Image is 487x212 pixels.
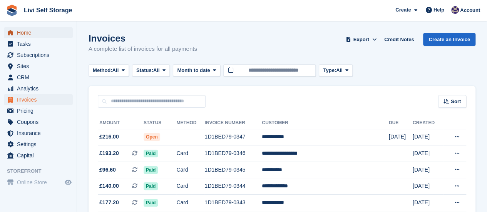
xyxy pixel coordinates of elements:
[64,178,73,187] a: Preview store
[451,6,459,14] img: Jim
[381,33,417,46] a: Credit Notes
[413,178,443,195] td: [DATE]
[433,6,444,14] span: Help
[389,129,413,145] td: [DATE]
[132,64,170,77] button: Status: All
[4,83,73,94] a: menu
[4,150,73,161] a: menu
[136,67,153,74] span: Status:
[112,67,119,74] span: All
[4,94,73,105] a: menu
[4,50,73,60] a: menu
[319,64,353,77] button: Type: All
[176,145,204,162] td: Card
[262,117,388,129] th: Customer
[4,27,73,38] a: menu
[144,166,158,174] span: Paid
[99,182,119,190] span: £140.00
[99,133,119,141] span: £216.00
[204,178,262,195] td: 1D1BED79-0344
[389,117,413,129] th: Due
[7,167,77,175] span: Storefront
[144,182,158,190] span: Paid
[4,139,73,150] a: menu
[413,145,443,162] td: [DATE]
[17,72,63,83] span: CRM
[451,98,461,105] span: Sort
[4,117,73,127] a: menu
[413,117,443,129] th: Created
[4,72,73,83] a: menu
[99,199,119,207] span: £177.20
[144,133,160,141] span: Open
[4,128,73,139] a: menu
[17,83,63,94] span: Analytics
[176,162,204,178] td: Card
[323,67,336,74] span: Type:
[176,117,204,129] th: Method
[423,33,475,46] a: Create an Invoice
[204,129,262,145] td: 1D1BED79-0347
[460,7,480,14] span: Account
[177,67,210,74] span: Month to date
[17,61,63,72] span: Sites
[17,38,63,49] span: Tasks
[17,177,63,188] span: Online Store
[17,128,63,139] span: Insurance
[21,4,75,17] a: Livi Self Storage
[413,195,443,211] td: [DATE]
[4,105,73,116] a: menu
[176,178,204,195] td: Card
[413,129,443,145] td: [DATE]
[173,64,220,77] button: Month to date
[4,177,73,188] a: menu
[353,36,369,43] span: Export
[153,67,160,74] span: All
[144,199,158,207] span: Paid
[176,195,204,211] td: Card
[144,117,176,129] th: Status
[17,27,63,38] span: Home
[89,45,197,53] p: A complete list of invoices for all payments
[344,33,378,46] button: Export
[17,94,63,105] span: Invoices
[413,162,443,178] td: [DATE]
[17,150,63,161] span: Capital
[6,5,18,16] img: stora-icon-8386f47178a22dfd0bd8f6a31ec36ba5ce8667c1dd55bd0f319d3a0aa187defe.svg
[17,105,63,116] span: Pricing
[93,67,112,74] span: Method:
[144,150,158,157] span: Paid
[89,64,129,77] button: Method: All
[204,162,262,178] td: 1D1BED79-0345
[17,50,63,60] span: Subscriptions
[17,139,63,150] span: Settings
[336,67,343,74] span: All
[204,195,262,211] td: 1D1BED79-0343
[99,149,119,157] span: £193.20
[204,145,262,162] td: 1D1BED79-0346
[4,38,73,49] a: menu
[99,166,116,174] span: £96.60
[204,117,262,129] th: Invoice Number
[4,61,73,72] a: menu
[89,33,197,43] h1: Invoices
[17,117,63,127] span: Coupons
[395,6,411,14] span: Create
[98,117,144,129] th: Amount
